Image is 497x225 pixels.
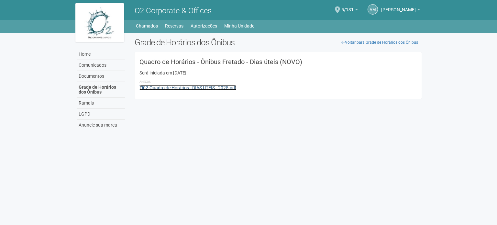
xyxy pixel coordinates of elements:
[139,79,417,85] li: Anexos
[381,1,416,12] span: victor matheus viana da costa
[77,98,125,109] a: Ramais
[139,59,417,65] h3: Quadro de Horários - Ônibus Fretado - Dias úteis (NOVO)
[224,21,254,30] a: Minha Unidade
[77,109,125,120] a: LGPD
[77,120,125,130] a: Anuncie sua marca
[338,38,422,47] a: Voltar para Grade de Horários dos Ônibus
[77,60,125,71] a: Comunicados
[136,21,158,30] a: Chamados
[77,49,125,60] a: Home
[139,85,237,90] a: 02-Quadro de Horários - DIAS ÚTEIS - 2025.pdf
[191,21,217,30] a: Autorizações
[135,6,212,15] span: O2 Corporate & Offices
[77,82,125,98] a: Grade de Horários dos Ônibus
[341,1,354,12] span: 5/131
[165,21,183,30] a: Reservas
[368,4,378,15] a: vm
[75,3,124,42] img: logo.jpg
[139,70,417,76] div: Será iniciada em [DATE].
[381,8,420,13] a: [PERSON_NAME]
[135,38,422,47] h2: Grade de Horários dos Ônibus
[341,8,358,13] a: 5/131
[77,71,125,82] a: Documentos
